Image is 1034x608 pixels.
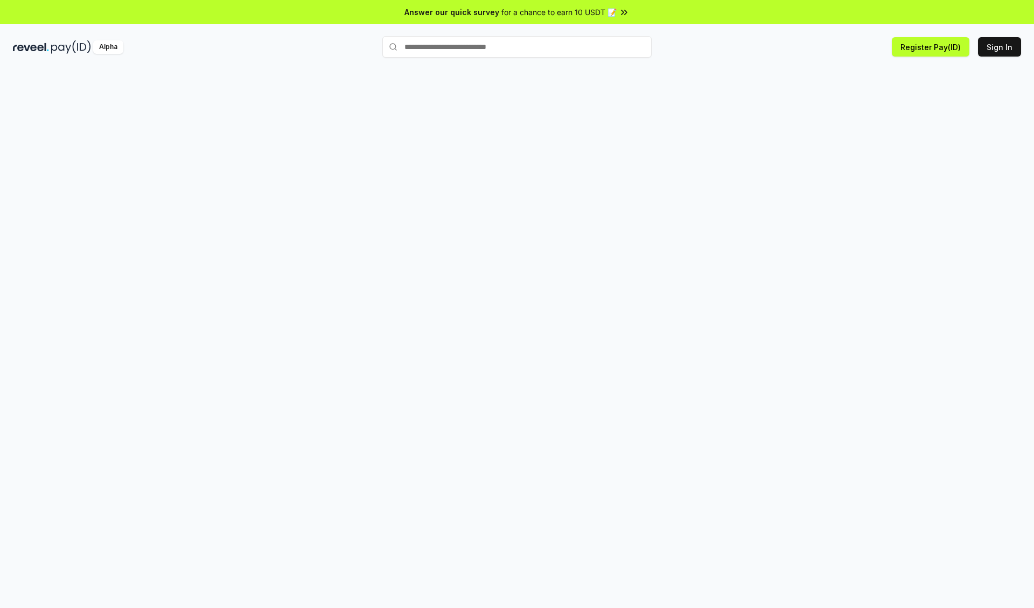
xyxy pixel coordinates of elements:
span: Answer our quick survey [404,6,499,18]
div: Alpha [93,40,123,54]
button: Register Pay(ID) [892,37,969,57]
span: for a chance to earn 10 USDT 📝 [501,6,617,18]
img: reveel_dark [13,40,49,54]
img: pay_id [51,40,91,54]
button: Sign In [978,37,1021,57]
